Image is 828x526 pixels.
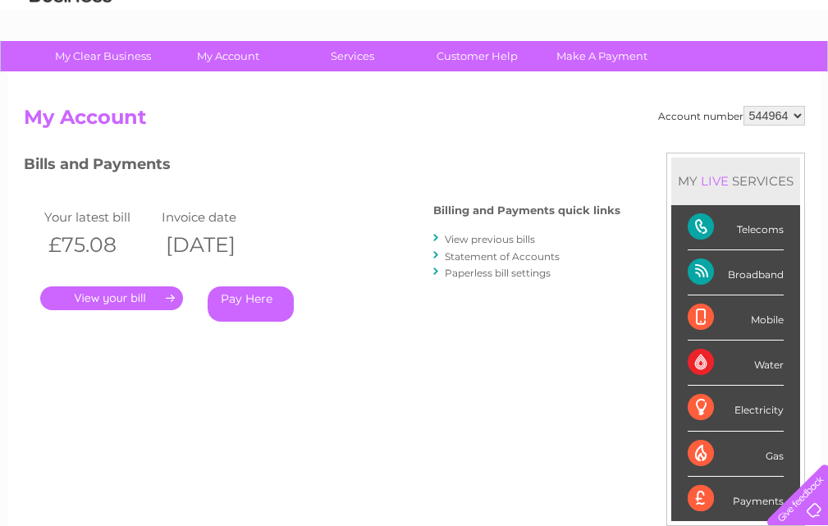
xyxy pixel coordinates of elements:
[40,206,158,228] td: Your latest bill
[27,9,803,80] div: Clear Business is a trading name of Verastar Limited (registered in [GEOGRAPHIC_DATA] No. 3667643...
[688,205,784,250] div: Telecoms
[160,41,295,71] a: My Account
[688,250,784,295] div: Broadband
[433,204,620,217] h4: Billing and Payments quick links
[29,43,112,93] img: logo.png
[719,70,759,82] a: Contact
[445,233,535,245] a: View previous bills
[24,153,620,181] h3: Bills and Payments
[685,70,709,82] a: Blog
[539,70,570,82] a: Water
[409,41,545,71] a: Customer Help
[534,41,670,71] a: Make A Payment
[626,70,675,82] a: Telecoms
[208,286,294,322] a: Pay Here
[688,477,784,521] div: Payments
[698,173,732,189] div: LIVE
[35,41,171,71] a: My Clear Business
[688,432,784,477] div: Gas
[445,250,560,263] a: Statement of Accounts
[688,341,784,386] div: Water
[774,70,812,82] a: Log out
[158,206,276,228] td: Invoice date
[658,106,805,126] div: Account number
[285,41,420,71] a: Services
[580,70,616,82] a: Energy
[24,106,805,137] h2: My Account
[671,158,800,204] div: MY SERVICES
[445,267,551,279] a: Paperless bill settings
[40,286,183,310] a: .
[519,8,632,29] a: 0333 014 3131
[158,228,276,262] th: [DATE]
[688,386,784,431] div: Electricity
[40,228,158,262] th: £75.08
[688,295,784,341] div: Mobile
